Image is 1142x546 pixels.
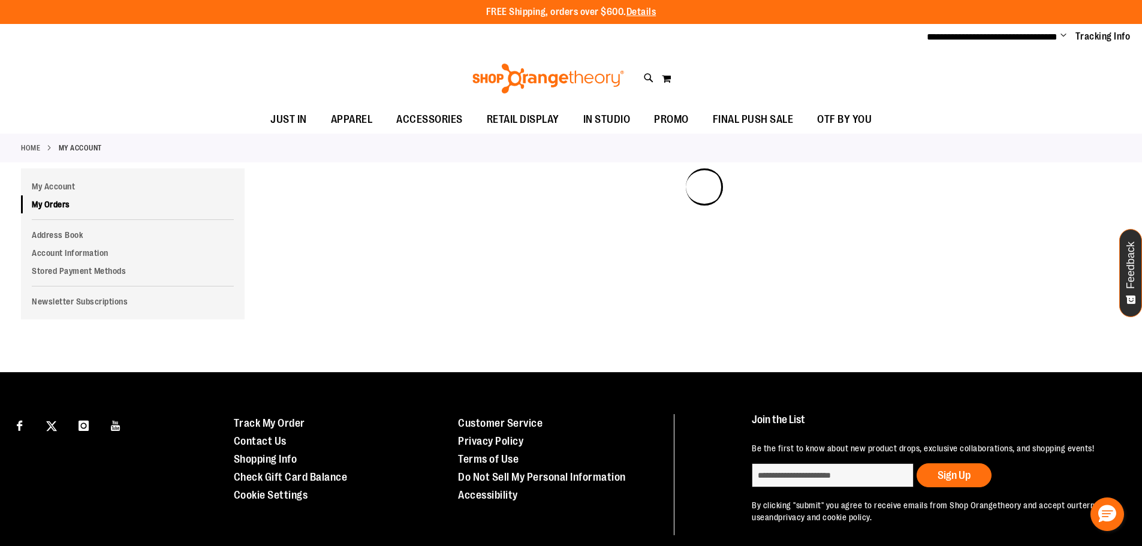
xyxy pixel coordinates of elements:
[73,414,94,435] a: Visit our Instagram page
[234,453,297,465] a: Shopping Info
[458,489,518,501] a: Accessibility
[59,143,102,153] strong: My Account
[46,421,57,432] img: Twitter
[917,463,992,487] button: Sign Up
[331,106,373,133] span: APPAREL
[258,106,319,134] a: JUST IN
[938,469,971,481] span: Sign Up
[571,106,643,134] a: IN STUDIO
[1125,242,1137,289] span: Feedback
[21,244,245,262] a: Account Information
[270,106,307,133] span: JUST IN
[487,106,559,133] span: RETAIL DISPLAY
[475,106,571,134] a: RETAIL DISPLAY
[752,499,1114,523] p: By clicking "submit" you agree to receive emails from Shop Orangetheory and accept our and
[1075,30,1131,43] a: Tracking Info
[234,471,348,483] a: Check Gift Card Balance
[713,106,794,133] span: FINAL PUSH SALE
[752,442,1114,454] p: Be the first to know about new product drops, exclusive collaborations, and shopping events!
[654,106,689,133] span: PROMO
[21,262,245,280] a: Stored Payment Methods
[41,414,62,435] a: Visit our X page
[458,471,626,483] a: Do Not Sell My Personal Information
[234,417,305,429] a: Track My Order
[21,177,245,195] a: My Account
[21,292,245,310] a: Newsletter Subscriptions
[805,106,884,134] a: OTF BY YOU
[21,143,40,153] a: Home
[1119,229,1142,317] button: Feedback - Show survey
[817,106,872,133] span: OTF BY YOU
[234,489,308,501] a: Cookie Settings
[458,453,519,465] a: Terms of Use
[21,226,245,244] a: Address Book
[9,414,30,435] a: Visit our Facebook page
[458,435,523,447] a: Privacy Policy
[642,106,701,134] a: PROMO
[626,7,656,17] a: Details
[486,5,656,19] p: FREE Shipping, orders over $600.
[21,195,245,213] a: My Orders
[752,414,1114,436] h4: Join the List
[1090,497,1124,531] button: Hello, have a question? Let’s chat.
[701,106,806,134] a: FINAL PUSH SALE
[752,463,914,487] input: enter email
[458,417,543,429] a: Customer Service
[583,106,631,133] span: IN STUDIO
[1060,31,1066,43] button: Account menu
[319,106,385,134] a: APPAREL
[396,106,463,133] span: ACCESSORIES
[471,64,626,93] img: Shop Orangetheory
[778,512,872,522] a: privacy and cookie policy.
[234,435,287,447] a: Contact Us
[106,414,126,435] a: Visit our Youtube page
[384,106,475,134] a: ACCESSORIES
